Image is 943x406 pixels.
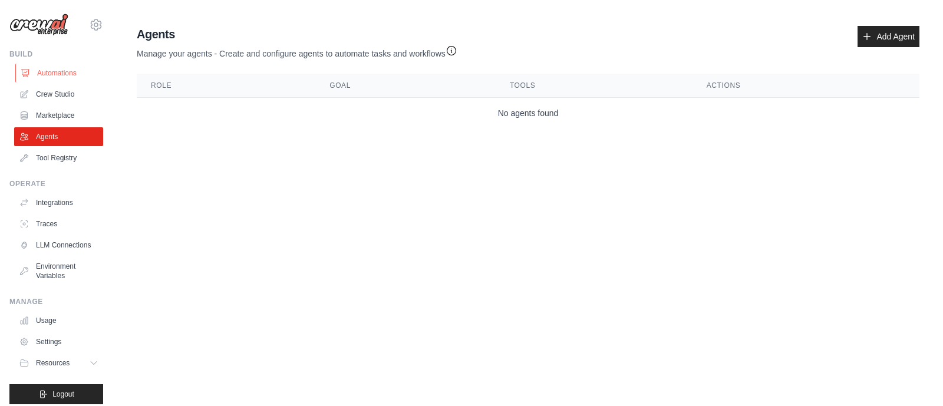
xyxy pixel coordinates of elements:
[9,179,103,189] div: Operate
[14,354,103,372] button: Resources
[137,26,457,42] h2: Agents
[14,127,103,146] a: Agents
[36,358,70,368] span: Resources
[137,74,315,98] th: Role
[858,26,919,47] a: Add Agent
[14,257,103,285] a: Environment Variables
[15,64,104,82] a: Automations
[14,311,103,330] a: Usage
[693,74,919,98] th: Actions
[14,193,103,212] a: Integrations
[52,390,74,399] span: Logout
[315,74,496,98] th: Goal
[14,85,103,104] a: Crew Studio
[137,98,919,129] td: No agents found
[14,106,103,125] a: Marketplace
[9,49,103,59] div: Build
[14,214,103,233] a: Traces
[9,297,103,306] div: Manage
[9,14,68,36] img: Logo
[496,74,693,98] th: Tools
[137,42,457,60] p: Manage your agents - Create and configure agents to automate tasks and workflows
[14,332,103,351] a: Settings
[14,236,103,255] a: LLM Connections
[9,384,103,404] button: Logout
[14,148,103,167] a: Tool Registry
